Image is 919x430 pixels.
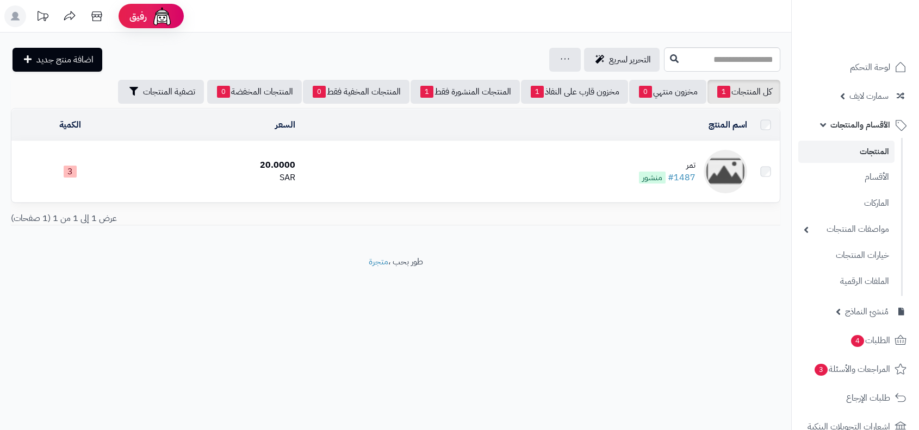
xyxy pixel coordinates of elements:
a: الأقسام [798,166,895,189]
button: تصفية المنتجات [118,80,204,104]
a: المنتجات المنشورة فقط1 [411,80,520,104]
img: تمر [704,150,747,193]
div: عرض 1 إلى 1 من 1 (1 صفحات) [3,212,396,225]
div: تمر [639,159,696,172]
div: SAR [134,172,295,184]
span: 0 [217,86,230,98]
span: 1 [420,86,433,98]
a: الماركات [798,192,895,215]
span: رفيق [129,10,147,23]
a: المنتجات [798,141,895,163]
span: الطلبات [850,333,890,348]
img: logo-2.png [845,8,909,31]
span: مُنشئ النماذج [845,304,889,319]
span: 1 [531,86,544,98]
span: 3 [64,166,77,178]
a: السعر [275,118,295,131]
a: تحديثات المنصة [29,5,56,30]
span: اضافة منتج جديد [36,53,94,66]
span: تصفية المنتجات [143,85,195,98]
a: خيارات المنتجات [798,244,895,267]
span: 4 [850,334,865,347]
span: المراجعات والأسئلة [814,362,890,377]
span: التحرير لسريع [609,53,651,66]
span: الأقسام والمنتجات [830,117,890,132]
a: مواصفات المنتجات [798,218,895,241]
div: 20.0000 [134,159,295,172]
a: كل المنتجات1 [707,80,780,104]
a: مخزون منتهي0 [629,80,706,104]
span: سمارت لايف [849,88,889,104]
span: 0 [313,86,326,98]
a: #1487 [668,171,696,184]
span: 3 [814,363,828,376]
a: المراجعات والأسئلة3 [798,356,912,382]
a: اضافة منتج جديد [13,48,102,72]
a: طلبات الإرجاع [798,385,912,411]
img: ai-face.png [151,5,173,27]
a: لوحة التحكم [798,54,912,80]
span: منشور [639,172,666,184]
span: 1 [717,86,730,98]
a: الطلبات4 [798,327,912,353]
a: مخزون قارب على النفاذ1 [521,80,628,104]
a: التحرير لسريع [584,48,660,72]
span: 0 [639,86,652,98]
a: متجرة [369,255,388,268]
a: المنتجات المخفية فقط0 [303,80,409,104]
a: اسم المنتج [709,118,747,131]
span: طلبات الإرجاع [846,390,890,406]
a: الكمية [59,118,81,131]
a: المنتجات المخفضة0 [207,80,302,104]
span: لوحة التحكم [850,60,890,75]
a: الملفات الرقمية [798,270,895,293]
